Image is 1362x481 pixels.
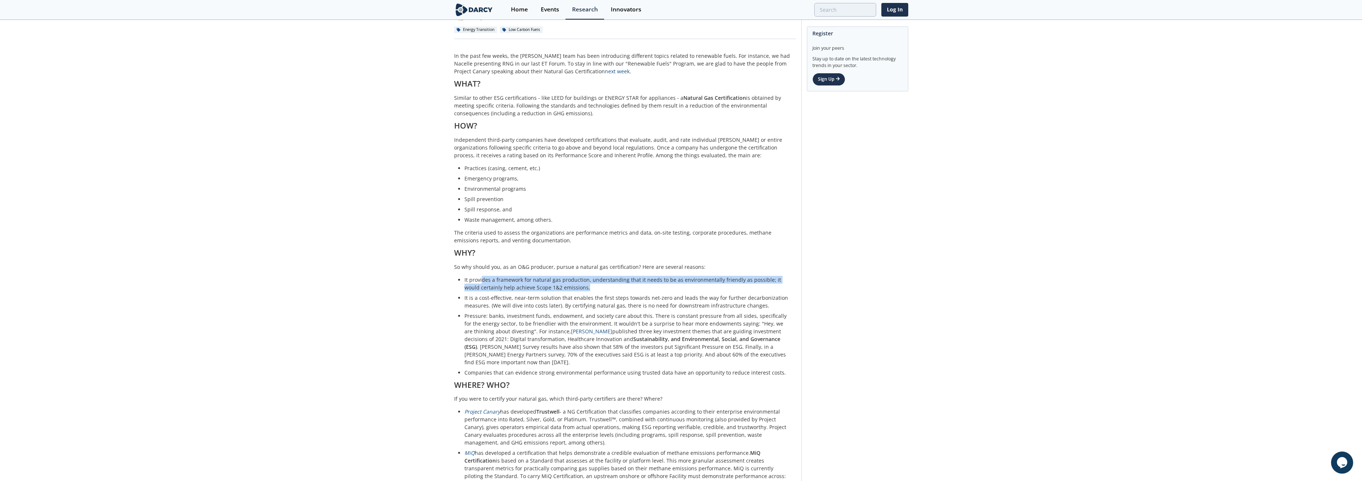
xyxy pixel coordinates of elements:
div: Home [511,7,528,13]
strong: WHAT? [454,78,481,89]
li: Companies that can evidence strong environmental performance using trusted data have an opportuni... [464,369,791,376]
strong: MiQ Certification [464,449,760,464]
strong: Trustwell [536,408,560,415]
li: Spill response, and [464,206,791,213]
div: Low Carbon Fuels [500,27,543,33]
a: Log In [881,3,908,17]
div: Stay up to date on the latest technology trends in your sector. [812,52,903,69]
div: Energy Transition [454,27,497,33]
input: Advanced Search [814,3,876,17]
li: has developed - a NG Certification that classifies companies according to their enterprise enviro... [464,408,791,446]
li: It is a cost-effective, near-term solution that enables the first steps towards net-zero and lead... [464,294,791,309]
div: Join your peers [812,40,903,52]
strong: WHERE? WHO? [454,380,510,390]
p: Independent third-party companies have developed certifications that evaluate, audit, and rate in... [454,136,796,159]
p: The criteria used to assess the organizations are performance metrics and data, on-site testing, ... [454,229,796,244]
div: Events [541,7,559,13]
p: In the past few weeks, the [PERSON_NAME] team has been introducing different topics related to re... [454,52,796,75]
iframe: chat widget [1331,452,1355,474]
a: [PERSON_NAME] [571,328,612,335]
p: Similar to other ESG certifications - like LEED for buildings or ENERGY STAR for appliances - a i... [454,94,796,117]
li: It provides a framework for natural gas production, understanding that it needs to be as environm... [464,276,791,291]
li: Emergency programs, [464,175,791,182]
div: Research [572,7,598,13]
div: Register [812,27,903,40]
strong: Sustainability, and Environmental, Social, and Governance (ESG) [464,336,780,350]
strong: HOW? [454,120,477,131]
p: If you were to certify your natural gas, which third-party certifiers are there? Where? [454,395,796,403]
li: Spill prevention [464,195,791,203]
a: MiQ [464,449,475,456]
a: Sign Up [812,73,845,85]
img: logo-wide.svg [454,3,494,16]
li: Environmental programs [464,185,791,193]
li: Waste management, among others. [464,216,791,224]
p: So why should you, as an O&G producer, pursue a natural gas certification? Here are several reasons: [454,263,796,271]
strong: Natural Gas Certification [683,94,746,101]
div: Innovators [611,7,641,13]
strong: WHY? [454,247,476,258]
li: Practices (casing, cement, etc.) [464,164,791,172]
a: Project Canary [464,408,500,415]
li: Pressure: banks, investment funds, endowment, and society care about this. There is constant pres... [464,312,791,366]
a: next week [605,68,630,75]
